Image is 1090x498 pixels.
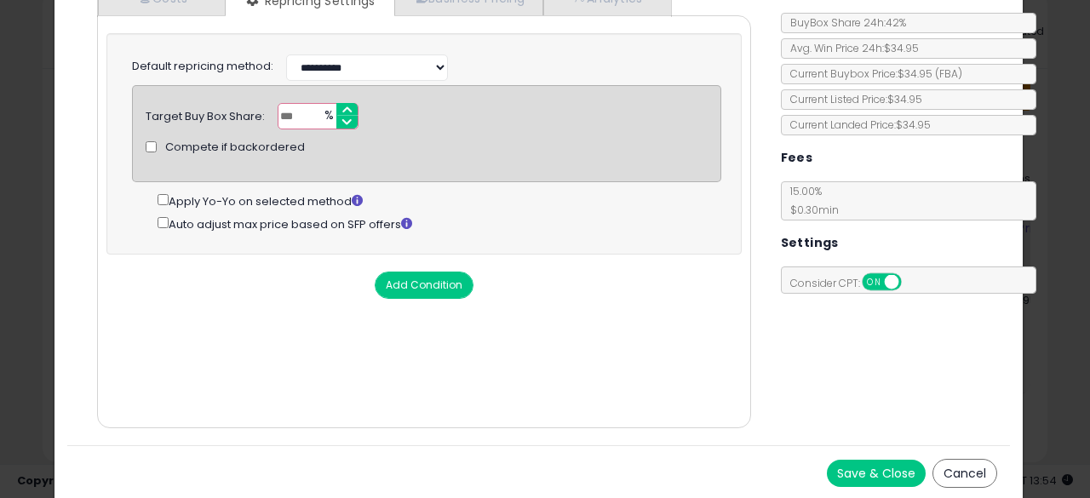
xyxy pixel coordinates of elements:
span: $34.95 [898,66,962,81]
button: Cancel [932,459,997,488]
span: Consider CPT: [782,276,924,290]
span: OFF [898,275,926,289]
div: Target Buy Box Share: [146,103,265,125]
span: Current Listed Price: $34.95 [782,92,922,106]
button: Save & Close [827,460,926,487]
h5: Fees [781,147,813,169]
span: 15.00 % [782,184,839,217]
span: Current Landed Price: $34.95 [782,117,931,132]
div: Apply Yo-Yo on selected method [158,191,720,210]
span: % [314,104,341,129]
label: Default repricing method: [132,59,273,75]
span: BuyBox Share 24h: 42% [782,15,906,30]
h5: Settings [781,232,839,254]
span: ( FBA ) [935,66,962,81]
span: $0.30 min [782,203,839,217]
span: Avg. Win Price 24h: $34.95 [782,41,919,55]
span: ON [863,275,885,289]
span: Compete if backordered [165,140,305,156]
div: Auto adjust max price based on SFP offers [158,214,720,233]
span: Current Buybox Price: [782,66,962,81]
button: Add Condition [375,272,473,299]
